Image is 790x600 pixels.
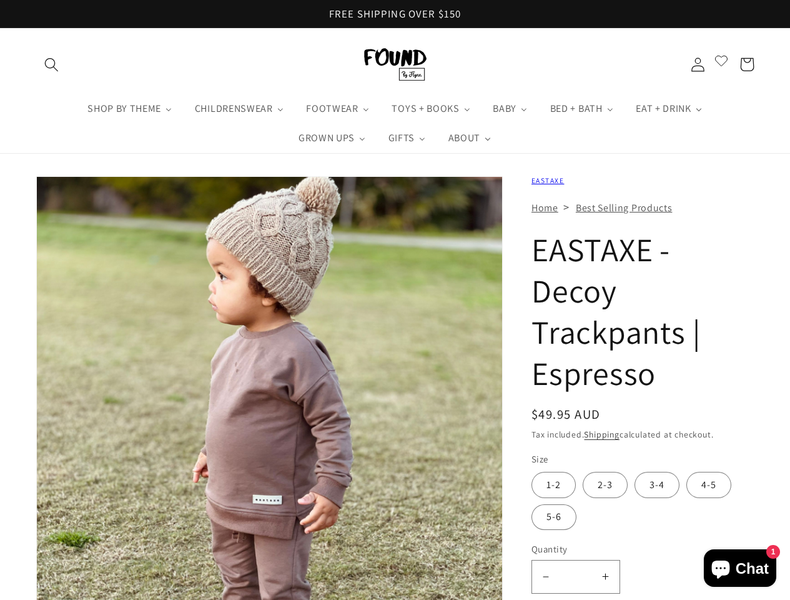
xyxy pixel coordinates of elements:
[389,102,460,115] span: TOYS + BOOKS
[625,94,713,124] a: EAT + DRINK
[686,472,731,497] label: 4-5
[482,94,539,124] a: BABY
[85,102,162,115] span: SHOP BY THEME
[714,52,729,72] span: Open Wishlist
[304,102,360,115] span: FOOTWEAR
[563,199,570,214] span: >
[531,406,601,422] span: $49.95 AUD
[76,94,184,124] a: SHOP BY THEME
[531,452,550,466] legend: Size
[634,472,679,497] label: 3-4
[531,176,564,185] a: EASTAXE
[490,102,518,115] span: BABY
[531,229,754,394] h1: EASTAXE - Decoy Trackpants | Espresso
[381,94,482,124] a: TOYS + BOOKS
[539,94,625,124] a: BED + BATH
[184,94,295,124] a: CHILDRENSWEAR
[192,102,274,115] span: CHILDRENSWEAR
[714,49,729,81] a: Open Wishlist
[36,49,68,81] summary: Search
[583,472,628,497] label: 2-3
[531,504,576,530] label: 5-6
[548,102,604,115] span: BED + BATH
[364,48,427,81] img: FOUND By Flynn logo
[437,124,503,154] a: ABOUT
[295,94,381,124] a: FOOTWEAR
[531,542,754,556] label: Quantity
[633,102,693,115] span: EAT + DRINK
[377,124,437,154] a: GIFTS
[531,472,576,497] label: 1-2
[576,201,673,214] a: Best Selling Products
[531,201,558,214] a: Home
[296,132,356,144] span: GROWN UPS
[386,132,416,144] span: GIFTS
[446,132,481,144] span: ABOUT
[287,124,377,154] a: GROWN UPS
[531,427,754,441] div: Tax included. calculated at checkout.
[700,549,780,590] inbox-online-store-chat: Shopify online store chat
[584,429,619,440] a: Shipping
